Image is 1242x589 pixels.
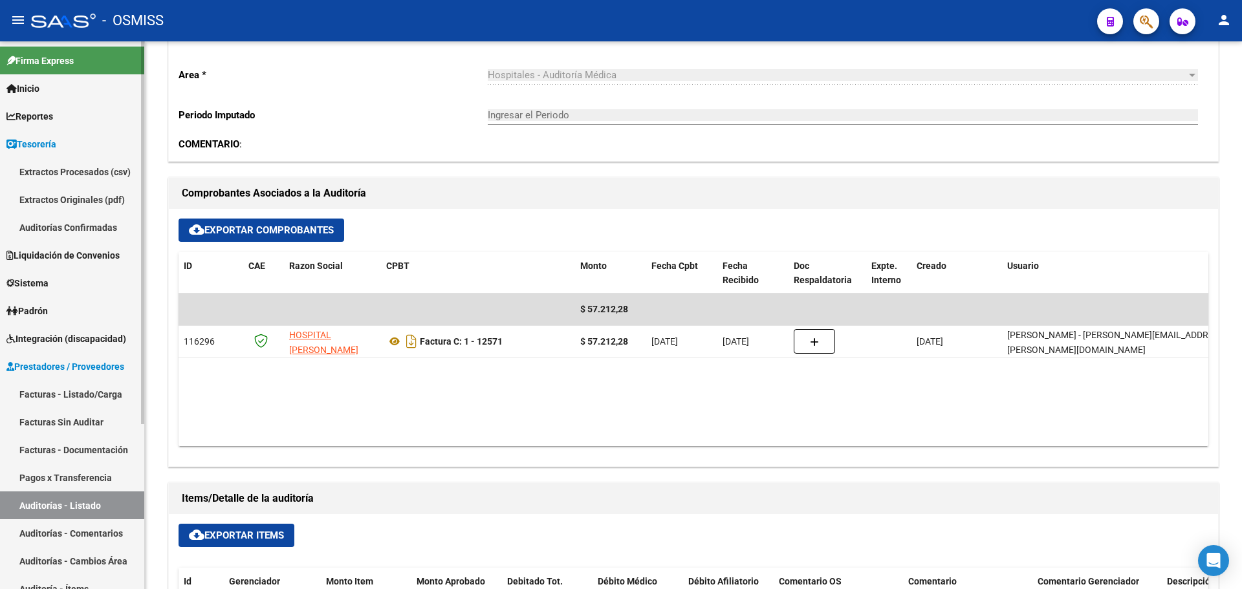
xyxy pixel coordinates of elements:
span: Monto Aprobado [417,576,485,586]
button: Exportar Comprobantes [179,219,344,242]
h1: Comprobantes Asociados a la Auditoría [182,183,1205,204]
strong: COMENTARIO [179,138,239,150]
button: Exportar Items [179,524,294,547]
datatable-header-cell: Creado [911,252,1002,295]
span: Comentario Gerenciador [1038,576,1139,586]
span: Fecha Recibido [723,261,759,286]
span: Fecha Cpbt [651,261,698,271]
span: Id [184,576,191,586]
p: Area * [179,68,488,82]
span: [DATE] [651,336,678,347]
span: Débito Afiliatorio [688,576,759,586]
mat-icon: cloud_download [189,222,204,237]
datatable-header-cell: CAE [243,252,284,295]
span: Razon Social [289,261,343,271]
span: CAE [248,261,265,271]
datatable-header-cell: Monto [575,252,646,295]
span: CPBT [386,261,409,271]
span: Usuario [1007,261,1039,271]
strong: $ 57.212,28 [580,336,628,347]
span: Tesorería [6,137,56,151]
datatable-header-cell: Expte. Interno [866,252,911,295]
span: $ 57.212,28 [580,304,628,314]
span: Padrón [6,304,48,318]
span: Comentario OS [779,576,842,586]
span: Creado [917,261,946,271]
span: ID [184,261,192,271]
mat-icon: person [1216,12,1232,28]
strong: Factura C: 1 - 12571 [420,336,503,347]
span: Expte. Interno [871,261,901,286]
span: Exportar Items [189,530,284,541]
span: : [179,138,242,150]
span: Doc Respaldatoria [794,261,852,286]
span: [DATE] [723,336,749,347]
datatable-header-cell: Doc Respaldatoria [789,252,866,295]
span: Descripción [1167,576,1215,586]
span: Comentario [908,576,957,586]
span: [PERSON_NAME] - [PERSON_NAME][EMAIL_ADDRESS][PERSON_NAME][DOMAIN_NAME] [1007,330,1226,355]
span: Integración (discapacidad) [6,332,126,346]
span: Sistema [6,276,49,290]
datatable-header-cell: CPBT [381,252,575,295]
mat-icon: cloud_download [189,527,204,542]
span: Inicio [6,81,39,96]
span: Monto [580,261,607,271]
span: Débito Médico [598,576,657,586]
datatable-header-cell: Razon Social [284,252,381,295]
p: Periodo Imputado [179,108,488,122]
div: Open Intercom Messenger [1198,545,1229,576]
span: Gerenciador [229,576,280,586]
span: - OSMISS [102,6,164,35]
span: Reportes [6,109,53,123]
span: Debitado Tot. [507,576,563,586]
span: Hospitales - Auditoría Médica [488,69,616,81]
mat-icon: menu [10,12,26,28]
datatable-header-cell: Fecha Cpbt [646,252,717,295]
datatable-header-cell: Fecha Recibido [717,252,789,295]
span: Firma Express [6,54,74,68]
h1: Items/Detalle de la auditoría [182,488,1205,509]
span: Prestadores / Proveedores [6,359,124,374]
span: [DATE] [917,336,943,347]
span: Liquidación de Convenios [6,248,120,262]
i: Descargar documento [403,331,420,352]
span: Exportar Comprobantes [189,224,334,236]
span: HOSPITAL [PERSON_NAME] [289,330,358,355]
span: 116296 [184,336,215,347]
datatable-header-cell: ID [179,252,243,295]
span: Monto Item [326,576,373,586]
